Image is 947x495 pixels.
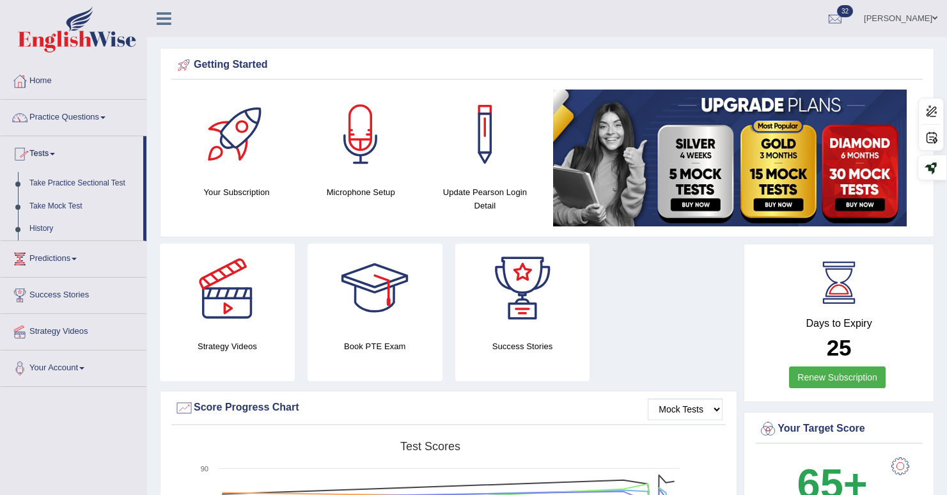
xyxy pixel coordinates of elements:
[305,185,416,199] h4: Microphone Setup
[1,136,143,168] a: Tests
[1,241,146,273] a: Predictions
[758,420,920,439] div: Your Target Score
[175,56,920,75] div: Getting Started
[1,278,146,310] a: Success Stories
[175,398,723,418] div: Score Progress Chart
[201,465,208,473] text: 90
[24,217,143,240] a: History
[1,100,146,132] a: Practice Questions
[181,185,292,199] h4: Your Subscription
[789,366,886,388] a: Renew Subscription
[24,195,143,218] a: Take Mock Test
[1,314,146,346] a: Strategy Videos
[160,340,295,353] h4: Strategy Videos
[827,335,852,360] b: 25
[837,5,853,17] span: 32
[1,350,146,382] a: Your Account
[308,340,442,353] h4: Book PTE Exam
[455,340,590,353] h4: Success Stories
[429,185,540,212] h4: Update Pearson Login Detail
[553,90,907,226] img: small5.jpg
[24,172,143,195] a: Take Practice Sectional Test
[758,318,920,329] h4: Days to Expiry
[400,440,460,453] tspan: Test scores
[1,63,146,95] a: Home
